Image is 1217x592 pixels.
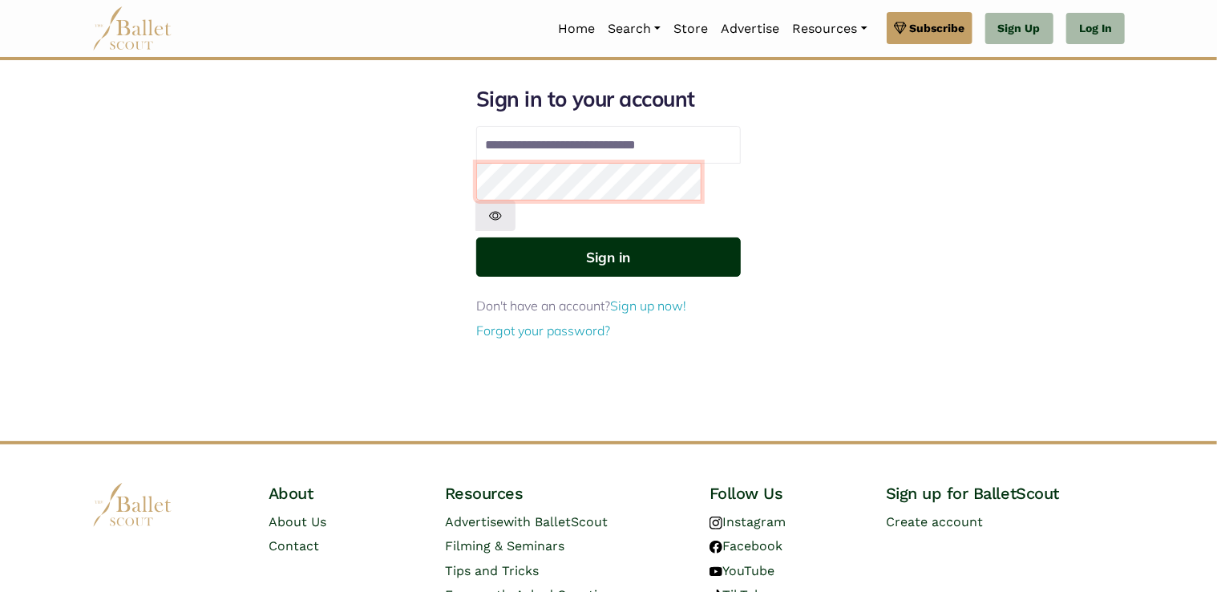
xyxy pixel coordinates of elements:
a: Create account [886,514,983,529]
h1: Sign in to your account [476,86,741,113]
a: About Us [269,514,326,529]
p: Don't have an account? [476,296,741,317]
a: Home [552,12,601,46]
a: Advertise [714,12,786,46]
a: Log In [1066,13,1125,45]
button: Sign in [476,237,741,277]
h4: Follow Us [710,483,860,504]
a: Advertisewith BalletScout [445,514,608,529]
a: Facebook [710,538,782,553]
a: Contact [269,538,319,553]
a: Filming & Seminars [445,538,564,553]
a: Sign up now! [610,298,686,314]
img: facebook logo [710,541,722,553]
img: gem.svg [894,19,907,37]
a: Tips and Tricks [445,563,539,578]
img: youtube logo [710,566,722,578]
a: YouTube [710,563,774,578]
a: Sign Up [985,13,1053,45]
img: logo [92,483,172,527]
img: instagram logo [710,517,722,529]
a: Forgot your password? [476,322,610,339]
a: Instagram [710,514,786,529]
h4: About [269,483,419,504]
a: Subscribe [887,12,972,44]
span: Subscribe [910,19,965,37]
h4: Sign up for BalletScout [886,483,1125,504]
span: with BalletScout [503,514,608,529]
a: Search [601,12,667,46]
h4: Resources [445,483,684,504]
a: Resources [786,12,873,46]
a: Store [667,12,714,46]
